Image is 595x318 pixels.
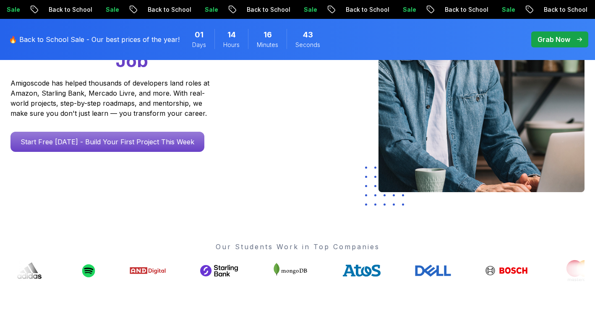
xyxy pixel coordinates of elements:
span: Job [116,50,148,71]
p: Sale [470,5,497,14]
p: Sale [173,5,200,14]
p: 🔥 Back to School Sale - Our best prices of the year! [9,34,180,44]
p: Back to School [116,5,173,14]
span: Seconds [295,41,320,49]
p: Sale [371,5,398,14]
span: Minutes [257,41,278,49]
p: Sale [272,5,299,14]
p: Back to School [413,5,470,14]
p: Our Students Work in Top Companies [10,242,585,252]
p: Back to School [512,5,569,14]
span: 43 Seconds [303,29,313,41]
p: Back to School [314,5,371,14]
span: 14 Hours [227,29,236,41]
p: Sale [74,5,101,14]
p: Grab Now [538,34,570,44]
span: 1 Days [195,29,204,41]
span: 16 Minutes [264,29,272,41]
p: Back to School [215,5,272,14]
a: Start Free [DATE] - Build Your First Project This Week [10,132,204,152]
p: Back to School [17,5,74,14]
p: Amigoscode has helped thousands of developers land roles at Amazon, Starling Bank, Mercado Livre,... [10,78,212,118]
span: Days [192,41,206,49]
span: Hours [223,41,240,49]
